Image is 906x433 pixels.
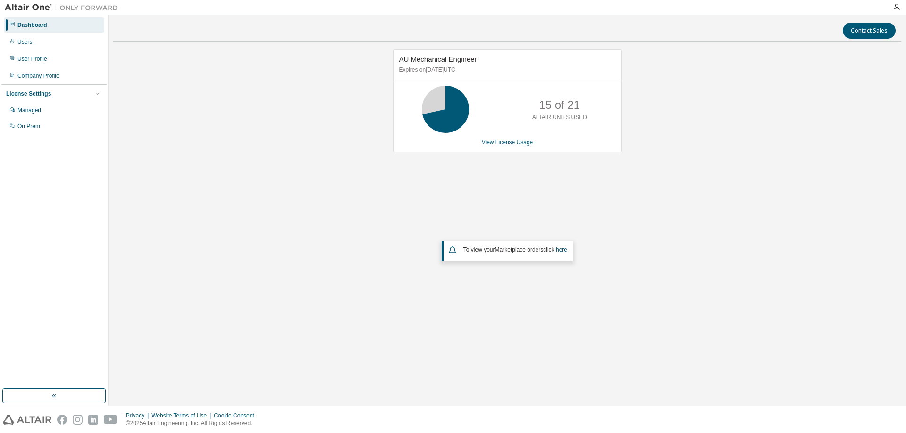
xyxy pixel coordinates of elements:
[214,412,260,419] div: Cookie Consent
[5,3,123,12] img: Altair One
[463,246,567,253] span: To view your click
[17,21,47,29] div: Dashboard
[17,55,47,63] div: User Profile
[6,90,51,98] div: License Settings
[556,246,567,253] a: here
[57,415,67,425] img: facebook.svg
[17,123,40,130] div: On Prem
[73,415,83,425] img: instagram.svg
[17,106,41,114] div: Managed
[399,66,613,74] p: Expires on [DATE] UTC
[539,97,580,113] p: 15 of 21
[17,72,59,80] div: Company Profile
[532,114,587,122] p: ALTAIR UNITS USED
[126,412,151,419] div: Privacy
[88,415,98,425] img: linkedin.svg
[495,246,544,253] em: Marketplace orders
[126,419,260,427] p: © 2025 Altair Engineering, Inc. All Rights Reserved.
[482,139,533,146] a: View License Usage
[399,55,477,63] span: AU Mechanical Engineer
[17,38,32,46] div: Users
[151,412,214,419] div: Website Terms of Use
[843,23,896,39] button: Contact Sales
[104,415,117,425] img: youtube.svg
[3,415,51,425] img: altair_logo.svg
